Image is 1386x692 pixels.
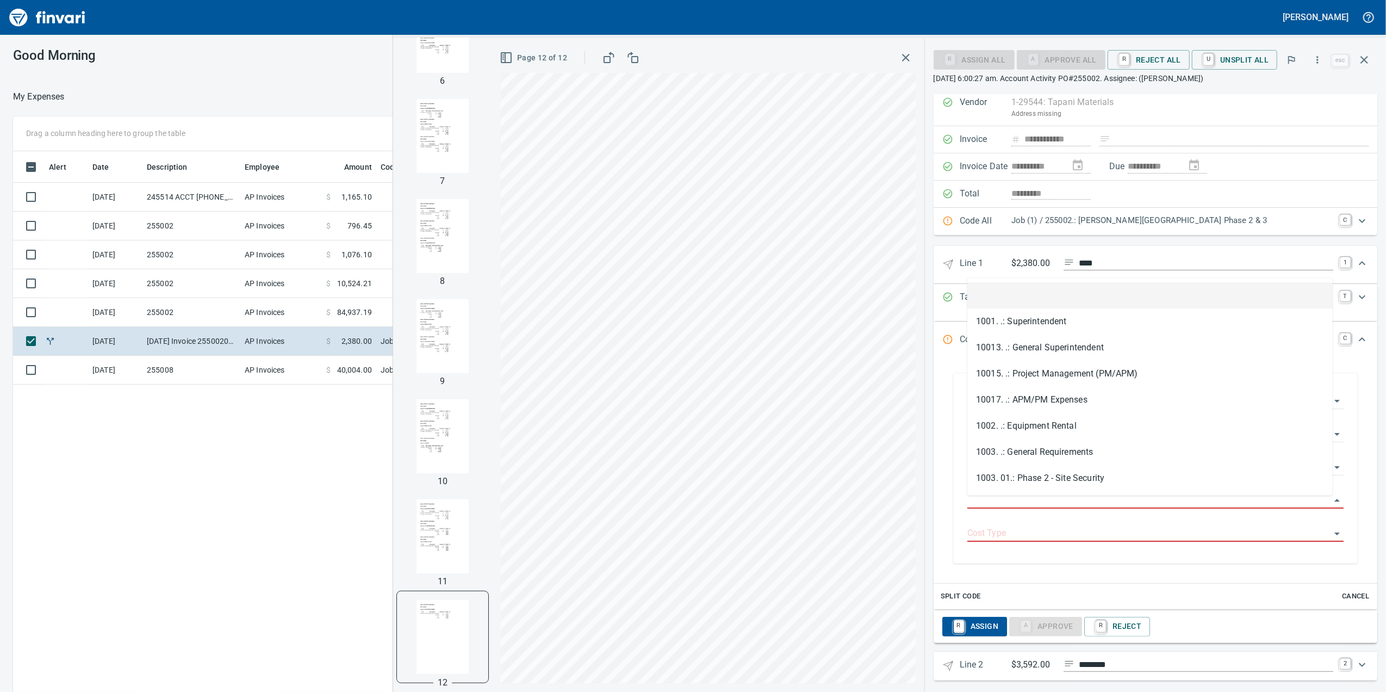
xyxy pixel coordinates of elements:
[967,465,1333,491] li: 1003. 01.: Phase 2 - Site Security
[1329,427,1345,442] button: Open
[938,588,984,605] button: Split Code
[326,364,331,375] span: $
[88,183,142,212] td: [DATE]
[142,240,240,269] td: 255002
[142,212,240,240] td: 255002
[88,298,142,327] td: [DATE]
[88,327,142,356] td: [DATE]
[88,240,142,269] td: [DATE]
[502,51,567,65] span: Page 12 of 12
[1009,621,1082,630] div: Job Phase required
[960,257,1011,273] p: Line 1
[967,335,1333,361] li: 10013. .: General Superintendent
[341,336,372,347] span: 2,380.00
[1329,47,1377,73] span: Close invoice
[326,220,331,231] span: $
[88,212,142,240] td: [DATE]
[381,160,406,174] span: Coding
[1116,51,1181,69] span: Reject All
[942,617,1007,637] button: RAssign
[142,327,240,356] td: [DATE] Invoice 255002090925 from Tapani Materials (1-29544)
[88,356,142,385] td: [DATE]
[934,246,1377,283] div: Expand
[26,128,185,139] p: Drag a column heading here to group the table
[347,220,372,231] span: 796.45
[1011,257,1055,270] p: $2,380.00
[142,298,240,327] td: 255002
[142,183,240,212] td: 245514 ACCT [PHONE_NUMBER]
[1340,291,1351,301] a: T
[245,160,279,174] span: Employee
[45,337,56,344] span: Split transaction
[406,199,480,273] img: Page 8
[960,214,1011,228] p: Code All
[440,75,445,88] p: 6
[240,327,322,356] td: AP Invoices
[967,361,1333,387] li: 10015. .: Project Management (PM/APM)
[440,175,445,188] p: 7
[954,620,964,632] a: R
[934,610,1377,643] div: Expand
[406,99,480,173] img: Page 7
[240,298,322,327] td: AP Invoices
[967,308,1333,335] li: 1001. .: Superintendent
[337,307,372,318] span: 84,937.19
[934,54,1015,64] div: Assign All
[1340,214,1351,225] a: C
[49,160,66,174] span: Alert
[1011,214,1333,227] p: Job (1) / 255002.: [PERSON_NAME][GEOGRAPHIC_DATA] Phase 2 & 3
[1201,51,1269,69] span: Unsplit All
[147,160,188,174] span: Description
[337,364,372,375] span: 40,004.00
[406,299,480,373] img: Page 9
[1203,53,1214,65] a: U
[1093,617,1141,636] span: Reject
[934,73,1377,84] p: [DATE] 6:00:27 am. Account Activity PO#255002. Assignee: ([PERSON_NAME])
[1119,53,1129,65] a: R
[941,590,981,603] span: Split Code
[341,249,372,260] span: 1,076.10
[1108,50,1190,70] button: RReject All
[142,356,240,385] td: 255008
[240,240,322,269] td: AP Invoices
[13,48,358,63] h3: Good Morning
[1340,257,1351,268] a: 1
[1279,48,1303,72] button: Flag
[406,600,480,674] img: Page 12
[934,284,1377,321] div: Expand
[344,160,372,174] span: Amount
[245,160,294,174] span: Employee
[440,375,445,388] p: 9
[1340,658,1351,669] a: 2
[934,652,1377,681] div: Expand
[326,278,331,289] span: $
[934,208,1377,235] div: Expand
[1192,50,1277,70] button: UUnsplit All
[92,160,109,174] span: Date
[147,160,202,174] span: Description
[326,307,331,318] span: $
[1084,617,1150,637] button: RReject
[967,387,1333,413] li: 10017. .: APM/PM Expenses
[438,475,448,488] p: 10
[13,90,65,103] p: My Expenses
[406,499,480,573] img: Page 11
[1011,658,1055,672] p: $3,592.00
[440,275,445,288] p: 8
[381,160,420,174] span: Coding
[49,160,80,174] span: Alert
[1329,493,1345,508] button: Close
[1329,393,1345,409] button: Open
[1096,620,1106,632] a: R
[240,183,322,212] td: AP Invoices
[240,269,322,298] td: AP Invoices
[438,575,448,588] p: 11
[934,358,1377,609] div: Expand
[92,160,123,174] span: Date
[337,278,372,289] span: 10,524.21
[1283,11,1348,23] h5: [PERSON_NAME]
[1306,48,1329,72] button: More
[1329,460,1345,475] button: Open
[326,336,331,347] span: $
[406,399,480,473] img: Page 10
